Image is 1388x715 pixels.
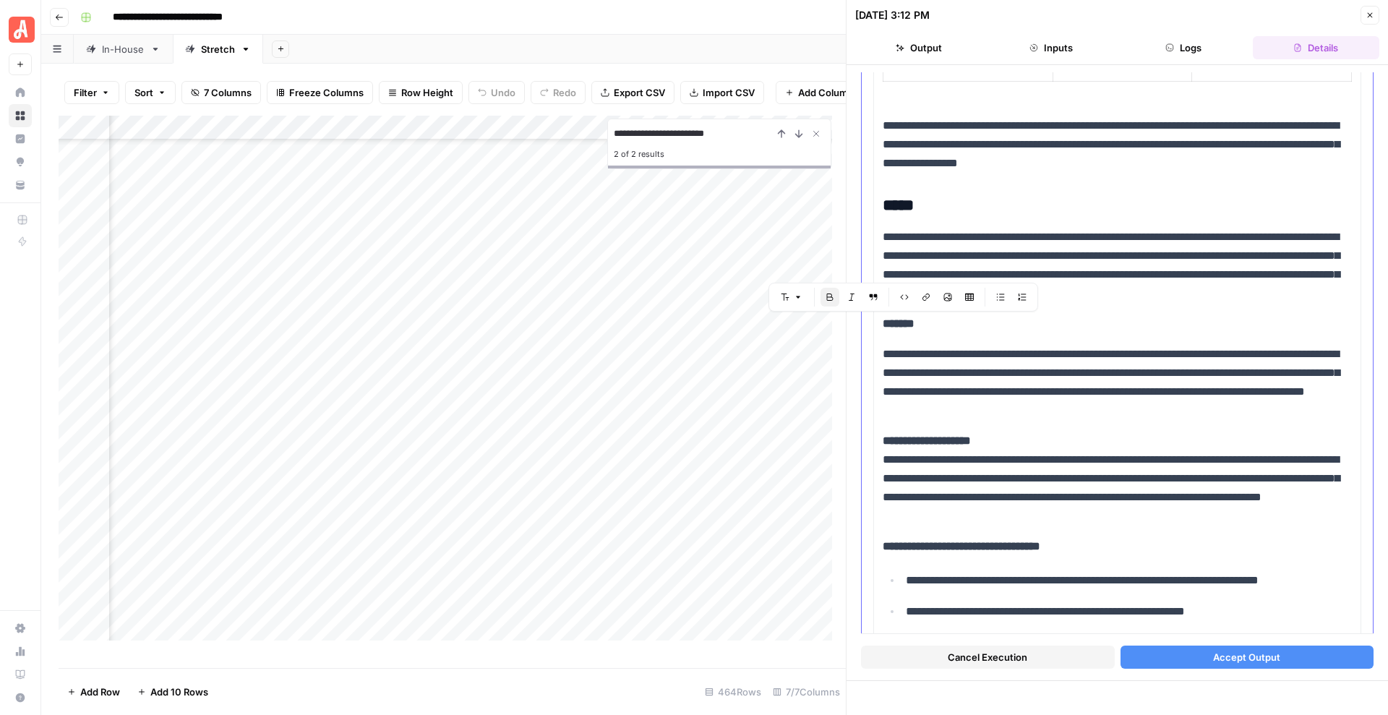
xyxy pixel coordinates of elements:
[680,81,764,104] button: Import CSV
[1213,650,1280,664] span: Accept Output
[9,663,32,686] a: Learning Hub
[614,85,665,100] span: Export CSV
[855,8,930,22] div: [DATE] 3:12 PM
[790,125,807,142] button: Next Result
[64,81,119,104] button: Filter
[9,174,32,197] a: Your Data
[468,81,525,104] button: Undo
[988,36,1114,59] button: Inputs
[204,85,252,100] span: 7 Columns
[1121,36,1247,59] button: Logs
[9,12,32,48] button: Workspace: Angi
[150,685,208,699] span: Add 10 Rows
[773,125,790,142] button: Previous Result
[9,81,32,104] a: Home
[798,85,854,100] span: Add Column
[134,85,153,100] span: Sort
[807,125,825,142] button: Close Search
[201,42,235,56] div: Stretch
[9,17,35,43] img: Angi Logo
[59,680,129,703] button: Add Row
[9,150,32,174] a: Opportunities
[531,81,586,104] button: Redo
[9,640,32,663] a: Usage
[1121,646,1374,669] button: Accept Output
[855,36,982,59] button: Output
[553,85,576,100] span: Redo
[591,81,674,104] button: Export CSV
[102,42,145,56] div: In-House
[948,650,1027,664] span: Cancel Execution
[491,85,515,100] span: Undo
[289,85,364,100] span: Freeze Columns
[401,85,453,100] span: Row Height
[125,81,176,104] button: Sort
[614,145,825,163] div: 2 of 2 results
[9,104,32,127] a: Browse
[861,646,1115,669] button: Cancel Execution
[181,81,261,104] button: 7 Columns
[267,81,373,104] button: Freeze Columns
[129,680,217,703] button: Add 10 Rows
[767,680,846,703] div: 7/7 Columns
[699,680,767,703] div: 464 Rows
[9,617,32,640] a: Settings
[9,686,32,709] button: Help + Support
[173,35,263,64] a: Stretch
[74,35,173,64] a: In-House
[776,81,863,104] button: Add Column
[9,127,32,150] a: Insights
[1253,36,1379,59] button: Details
[703,85,755,100] span: Import CSV
[80,685,120,699] span: Add Row
[74,85,97,100] span: Filter
[379,81,463,104] button: Row Height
